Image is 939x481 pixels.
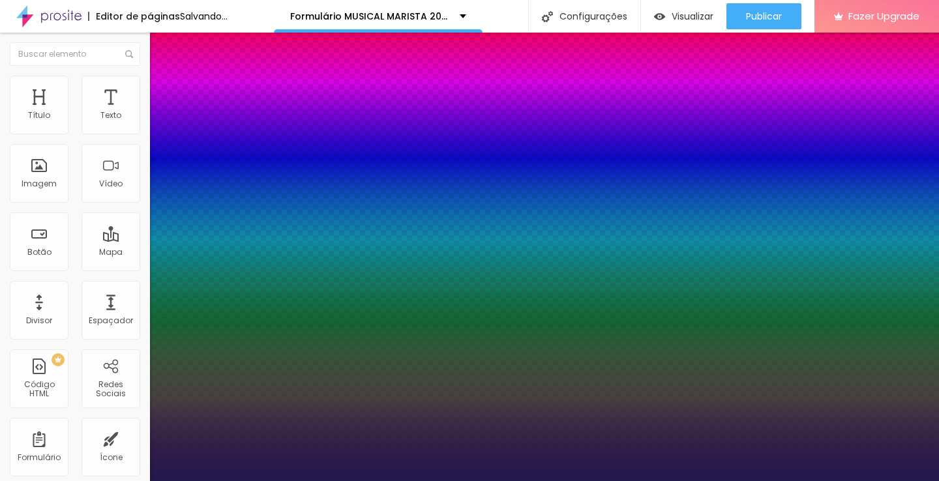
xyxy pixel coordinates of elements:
[10,42,140,66] input: Buscar elemento
[125,50,133,58] img: Icone
[99,179,123,188] div: Vídeo
[88,12,180,21] div: Editor de páginas
[89,316,133,325] div: Espaçador
[26,316,52,325] div: Divisor
[28,111,50,120] div: Título
[13,380,65,399] div: Código HTML
[100,111,121,120] div: Texto
[100,453,123,462] div: Ícone
[290,12,450,21] p: Formulário MUSICAL MARISTA 2025
[27,248,52,257] div: Botão
[18,453,61,462] div: Formulário
[85,380,136,399] div: Redes Sociais
[22,179,57,188] div: Imagem
[99,248,123,257] div: Mapa
[180,12,228,21] div: Salvando...
[542,11,553,22] img: Icone
[848,10,919,22] span: Fazer Upgrade
[641,3,726,29] button: Visualizar
[746,11,782,22] span: Publicar
[726,3,801,29] button: Publicar
[672,11,713,22] span: Visualizar
[654,11,665,22] img: view-1.svg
